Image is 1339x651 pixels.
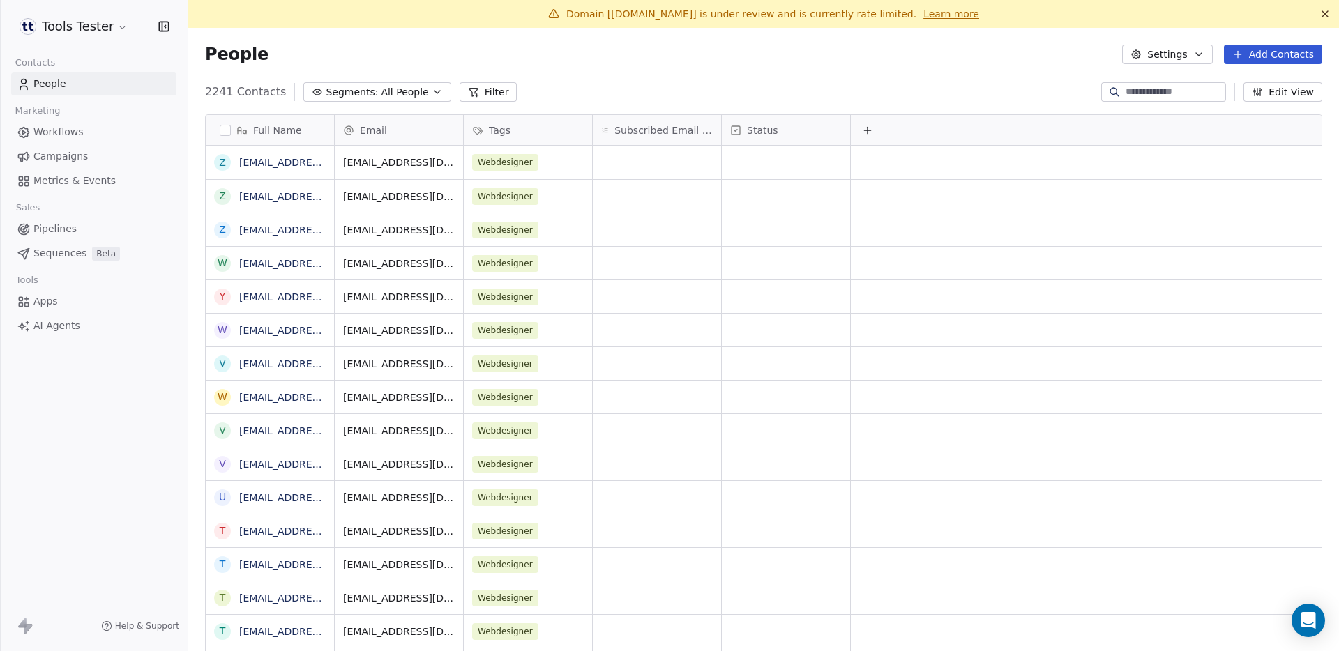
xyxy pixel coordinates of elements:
a: Campaigns [11,145,176,168]
span: People [205,44,268,65]
span: [EMAIL_ADDRESS][DOMAIN_NAME] [343,155,455,169]
a: [EMAIL_ADDRESS][DOMAIN_NAME] [239,592,410,604]
span: [EMAIL_ADDRESS][DOMAIN_NAME] [343,491,455,505]
button: Settings [1122,45,1212,64]
span: Sequences [33,246,86,261]
button: Filter [460,82,517,102]
div: Subscribed Email Categories [593,115,721,145]
span: Webdesigner [472,523,538,539]
div: t [220,557,226,572]
span: [EMAIL_ADDRESS][DOMAIN_NAME] [343,190,455,204]
span: Segments: [326,85,378,100]
a: [EMAIL_ADDRESS][DOMAIN_NAME] [239,626,410,637]
div: z [219,155,226,170]
a: Apps [11,290,176,313]
span: Webdesigner [472,422,538,439]
span: [EMAIL_ADDRESS][DOMAIN_NAME] [343,357,455,371]
span: Webdesigner [472,623,538,640]
a: [EMAIL_ADDRESS][DOMAIN_NAME] [239,157,410,168]
span: Tags [489,123,510,137]
div: Full Name [206,115,334,145]
div: t [220,624,226,638]
button: Edit View [1243,82,1322,102]
div: Open Intercom Messenger [1292,604,1325,637]
span: [EMAIL_ADDRESS][DOMAIN_NAME] [343,256,455,270]
div: z [219,189,226,204]
div: u [219,490,226,505]
div: v [219,457,226,471]
a: [EMAIL_ADDRESS][DOMAIN_NAME] [239,258,410,269]
span: Metrics & Events [33,174,116,188]
span: Campaigns [33,149,88,164]
span: Marketing [9,100,66,121]
div: w [218,323,227,337]
a: [EMAIL_ADDRESS][DOMAIN_NAME] [239,559,410,570]
div: w [218,256,227,270]
a: [EMAIL_ADDRESS][DOMAIN_NAME] [239,526,410,537]
a: [EMAIL_ADDRESS][DOMAIN_NAME] [239,358,410,369]
button: Add Contacts [1224,45,1322,64]
a: Pipelines [11,217,176,240]
div: v [219,356,226,371]
span: [EMAIL_ADDRESS][DOMAIN_NAME] [343,558,455,572]
span: [EMAIL_ADDRESS][DOMAIN_NAME] [343,424,455,438]
span: AI Agents [33,319,80,333]
span: Webdesigner [472,154,538,171]
div: Status [722,115,850,145]
span: Full Name [253,123,302,137]
a: [EMAIL_ADDRESS][DOMAIN_NAME] [239,392,410,403]
a: People [11,72,176,95]
div: t [220,523,226,538]
a: SequencesBeta [11,242,176,265]
span: 2241 Contacts [205,84,286,100]
a: Learn more [923,7,979,21]
span: Subscribed Email Categories [614,123,713,137]
a: [EMAIL_ADDRESS][DOMAIN_NAME] [239,459,410,470]
span: All People [381,85,428,100]
span: Tools [10,270,44,291]
span: Status [747,123,778,137]
span: Webdesigner [472,322,538,339]
span: Webdesigner [472,489,538,506]
a: Workflows [11,121,176,144]
a: AI Agents [11,314,176,337]
a: [EMAIL_ADDRESS][DOMAIN_NAME] [239,325,410,336]
a: Metrics & Events [11,169,176,192]
span: [EMAIL_ADDRESS][DOMAIN_NAME] [343,290,455,304]
span: Webdesigner [472,222,538,238]
div: y [220,289,226,304]
span: Webdesigner [472,255,538,272]
span: [EMAIL_ADDRESS][DOMAIN_NAME] [343,323,455,337]
span: Sales [10,197,46,218]
span: Webdesigner [472,590,538,606]
span: People [33,77,66,91]
div: v [219,423,226,438]
span: [EMAIL_ADDRESS][DOMAIN_NAME] [343,457,455,471]
a: [EMAIL_ADDRESS][DOMAIN_NAME] [239,224,410,236]
span: Beta [92,247,120,261]
span: Workflows [33,125,84,139]
span: [EMAIL_ADDRESS][DOMAIN_NAME] [343,591,455,605]
span: Webdesigner [472,389,538,406]
span: Domain [[DOMAIN_NAME]] is under review and is currently rate limited. [566,8,916,20]
div: w [218,390,227,404]
span: Contacts [9,52,61,73]
span: Webdesigner [472,289,538,305]
a: [EMAIL_ADDRESS][DOMAIN_NAME] [239,291,410,302]
a: [EMAIL_ADDRESS][DOMAIN_NAME] [239,425,410,436]
a: [EMAIL_ADDRESS][DOMAIN_NAME] [239,191,410,202]
div: z [219,222,226,237]
span: [EMAIL_ADDRESS][DOMAIN_NAME] [343,223,455,237]
span: Apps [33,294,58,309]
span: Tools Tester [42,17,114,36]
span: Pipelines [33,222,77,236]
a: [EMAIL_ADDRESS][DOMAIN_NAME] [239,492,410,503]
span: [EMAIL_ADDRESS][DOMAIN_NAME] [343,625,455,638]
img: Beeldmerk.png [20,18,36,35]
span: Webdesigner [472,556,538,573]
span: Webdesigner [472,188,538,205]
span: Webdesigner [472,456,538,473]
span: [EMAIL_ADDRESS][DOMAIN_NAME] [343,390,455,404]
div: Tags [464,115,592,145]
span: [EMAIL_ADDRESS][DOMAIN_NAME] [343,524,455,538]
